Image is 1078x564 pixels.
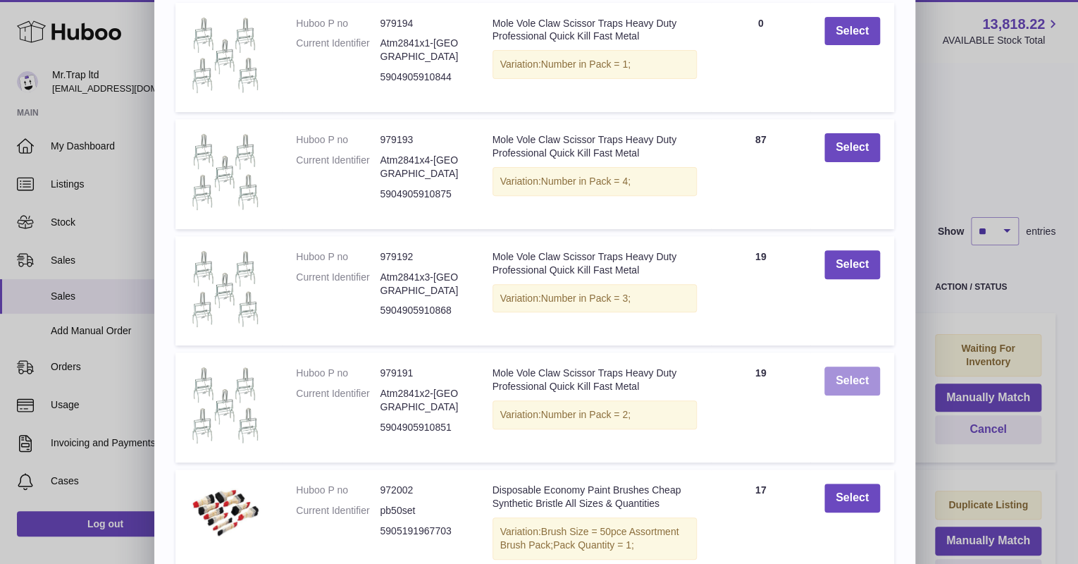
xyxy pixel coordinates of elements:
span: Number in Pack = 3; [541,293,631,304]
button: Select [824,484,880,513]
dt: Huboo P no [296,250,380,264]
dt: Current Identifier [296,154,380,180]
dt: Current Identifier [296,37,380,63]
div: Mole Vole Claw Scissor Traps Heavy Duty Professional Quick Kill Fast Metal [492,133,698,160]
div: Disposable Economy Paint Brushes Cheap Synthetic Bristle All Sizes & Quantities [492,484,698,510]
dd: 979191 [380,367,464,380]
dd: 979192 [380,250,464,264]
img: Mole Vole Claw Scissor Traps Heavy Duty Professional Quick Kill Fast Metal [190,133,260,211]
img: Mole Vole Claw Scissor Traps Heavy Duty Professional Quick Kill Fast Metal [190,17,260,95]
div: Variation: [492,50,698,79]
dt: Huboo P no [296,17,380,30]
dd: 5904905910875 [380,188,464,201]
dd: 5904905910844 [380,70,464,84]
td: 19 [711,352,810,462]
dd: 979194 [380,17,464,30]
div: Variation: [492,167,698,196]
span: Number in Pack = 2; [541,409,631,420]
span: Brush Size = 50pce Assortment Brush Pack; [500,526,679,551]
dt: Current Identifier [296,504,380,517]
button: Select [824,17,880,46]
dd: pb50set [380,504,464,517]
dt: Huboo P no [296,133,380,147]
span: Pack Quantity = 1; [553,539,634,551]
div: Mole Vole Claw Scissor Traps Heavy Duty Professional Quick Kill Fast Metal [492,367,698,393]
dd: Atm2841x3-[GEOGRAPHIC_DATA] [380,271,464,298]
dt: Current Identifier [296,271,380,298]
div: Variation: [492,284,698,313]
dd: 972002 [380,484,464,497]
button: Select [824,250,880,279]
dd: 5905191967703 [380,525,464,538]
div: Mole Vole Claw Scissor Traps Heavy Duty Professional Quick Kill Fast Metal [492,250,698,277]
dt: Current Identifier [296,387,380,414]
td: 87 [711,119,810,229]
td: 0 [711,3,810,113]
div: Variation: [492,400,698,429]
img: Mole Vole Claw Scissor Traps Heavy Duty Professional Quick Kill Fast Metal [190,367,260,445]
dt: Huboo P no [296,367,380,380]
td: 19 [711,236,810,346]
img: Mole Vole Claw Scissor Traps Heavy Duty Professional Quick Kill Fast Metal [190,250,260,329]
dd: Atm2841x2-[GEOGRAPHIC_DATA] [380,387,464,414]
img: Disposable Economy Paint Brushes Cheap Synthetic Bristle All Sizes & Quantities [190,484,260,541]
dd: 5904905910851 [380,421,464,434]
span: Number in Pack = 1; [541,59,631,70]
dd: 979193 [380,133,464,147]
dd: 5904905910868 [380,304,464,317]
button: Select [824,367,880,396]
div: Variation: [492,517,698,560]
span: Number in Pack = 4; [541,176,631,187]
button: Select [824,133,880,162]
dd: Atm2841x1-[GEOGRAPHIC_DATA] [380,37,464,63]
dt: Huboo P no [296,484,380,497]
div: Mole Vole Claw Scissor Traps Heavy Duty Professional Quick Kill Fast Metal [492,17,698,44]
dd: Atm2841x4-[GEOGRAPHIC_DATA] [380,154,464,180]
